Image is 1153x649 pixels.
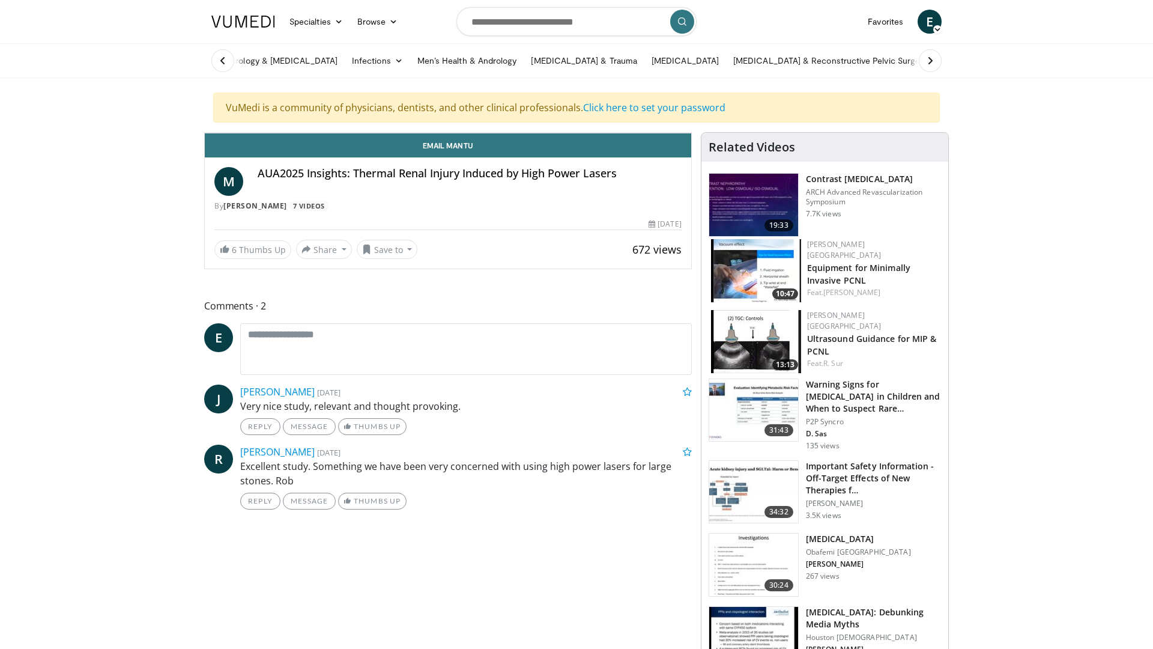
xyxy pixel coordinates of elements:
a: 34:32 Important Safety Information - Off-Target Effects of New Therapies f… [PERSON_NAME] 3.5K views [709,460,941,524]
img: ae74b246-eda0-4548-a041-8444a00e0b2d.150x105_q85_crop-smart_upscale.jpg [711,310,801,373]
div: Feat. [807,287,939,298]
img: 57193a21-700a-4103-8163-b4069ca57589.150x105_q85_crop-smart_upscale.jpg [711,239,801,302]
a: Endourology & [MEDICAL_DATA] [204,49,345,73]
div: Feat. [807,358,939,369]
a: [PERSON_NAME] [223,201,287,211]
span: 6 [232,244,237,255]
span: 10:47 [772,288,798,299]
a: Browse [350,10,405,34]
small: [DATE] [317,447,340,458]
a: Click here to set your password [583,101,725,114]
a: [MEDICAL_DATA] & Reconstructive Pelvic Surgery [726,49,934,73]
img: 0ee20bce-7624-4fb4-9a1e-2a0a0eeadcbc.150x105_q85_crop-smart_upscale.jpg [709,534,798,596]
a: Favorites [861,10,910,34]
p: Excellent study. Something we have been very concerned with using high power lasers for large sto... [240,459,692,488]
p: D. Sas [806,429,941,439]
small: [DATE] [317,387,340,398]
h3: [MEDICAL_DATA]: Debunking Media Myths [806,606,941,630]
img: VuMedi Logo [211,16,275,28]
a: [PERSON_NAME] [GEOGRAPHIC_DATA] [807,310,882,331]
a: E [204,323,233,352]
a: Message [283,493,336,510]
a: [MEDICAL_DATA] [644,49,726,73]
p: Obafemi [GEOGRAPHIC_DATA] [806,547,911,557]
span: 672 views [632,242,682,257]
h3: [MEDICAL_DATA] [806,533,911,545]
span: Comments 2 [204,298,692,314]
a: R. Sur [823,358,843,368]
a: E [918,10,942,34]
p: P2P Syncro [806,417,941,427]
a: Men’s Health & Andrology [410,49,524,73]
h3: Warning Signs for [MEDICAL_DATA] in Children and When to Suspect Rare… [806,379,941,415]
a: 13:13 [711,310,801,373]
a: Ultrasound Guidance for MIP & PCNL [807,333,937,357]
span: 13:13 [772,359,798,370]
a: 6 Thumbs Up [214,240,291,259]
a: Thumbs Up [338,418,406,435]
span: 31:43 [764,424,793,436]
p: Very nice study, relevant and thought provoking. [240,399,692,413]
a: Specialties [282,10,350,34]
p: [PERSON_NAME] [806,499,941,508]
p: ARCH Advanced Revascularization Symposium [806,187,941,207]
input: Search topics, interventions [456,7,697,36]
h3: Contrast [MEDICAL_DATA] [806,173,941,185]
h3: Important Safety Information - Off-Target Effects of New Therapies f… [806,460,941,496]
a: [PERSON_NAME] [240,445,315,459]
a: Infections [345,49,410,73]
a: J [204,385,233,413]
img: b1bc6859-4bdd-4be1-8442-b8b8c53ce8a1.150x105_q85_crop-smart_upscale.jpg [709,379,798,442]
a: Email Mantu [205,133,691,157]
div: [DATE] [649,219,681,230]
a: Thumbs Up [338,493,406,510]
a: Reply [240,418,280,435]
a: 31:43 Warning Signs for [MEDICAL_DATA] in Children and When to Suspect Rare… P2P Syncro D. Sas 13... [709,379,941,451]
h4: AUA2025 Insights: Thermal Renal Injury Induced by High Power Lasers [258,167,682,180]
a: Equipment for Minimally Invasive PCNL [807,262,910,286]
a: M [214,167,243,196]
button: Share [296,240,352,259]
h4: Related Videos [709,140,795,154]
button: Save to [357,240,418,259]
a: R [204,445,233,474]
span: 34:32 [764,506,793,518]
div: By [214,201,682,212]
a: 30:24 [MEDICAL_DATA] Obafemi [GEOGRAPHIC_DATA] [PERSON_NAME] 267 views [709,533,941,597]
p: 7.7K views [806,209,841,219]
a: Reply [240,493,280,510]
a: [MEDICAL_DATA] & Trauma [524,49,644,73]
a: [PERSON_NAME] [823,287,880,297]
a: [PERSON_NAME] [240,385,315,398]
a: 19:33 Contrast [MEDICAL_DATA] ARCH Advanced Revascularization Symposium 7.7K views [709,173,941,237]
span: 19:33 [764,219,793,231]
p: 3.5K views [806,511,841,520]
p: 267 views [806,571,840,581]
a: [PERSON_NAME] [GEOGRAPHIC_DATA] [807,239,882,260]
a: Message [283,418,336,435]
span: 30:24 [764,579,793,591]
img: UFuN5x2kP8YLDu1n4xMDoxOjB1O8AjAz.150x105_q85_crop-smart_upscale.jpg [709,174,798,236]
a: 7 Videos [289,201,328,211]
img: e81b38e6-09a4-47e2-b81e-44a46169e66c.150x105_q85_crop-smart_upscale.jpg [709,461,798,523]
div: VuMedi is a community of physicians, dentists, and other clinical professionals. [213,93,940,123]
p: Houston [DEMOGRAPHIC_DATA] [806,633,941,642]
a: 10:47 [711,239,801,302]
p: 135 views [806,441,840,451]
p: [PERSON_NAME] [806,559,911,569]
